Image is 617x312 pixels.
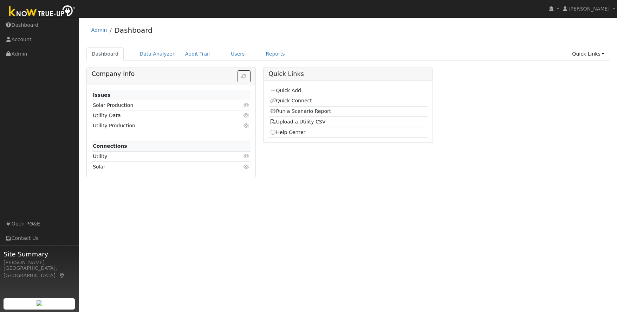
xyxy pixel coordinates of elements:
i: Click to view [243,154,249,159]
i: Click to view [243,123,249,128]
a: Quick Connect [270,98,312,103]
a: Users [226,47,250,61]
a: Map [59,273,65,278]
td: Utility [92,151,225,161]
a: Reports [261,47,290,61]
a: Dashboard [86,47,124,61]
td: Solar Production [92,100,225,110]
a: Data Analyzer [134,47,180,61]
strong: Connections [93,143,127,149]
a: Run a Scenario Report [270,108,331,114]
i: Click to view [243,164,249,169]
h5: Quick Links [268,70,427,78]
span: [PERSON_NAME] [569,6,610,12]
a: Dashboard [114,26,152,34]
h5: Company Info [92,70,251,78]
img: retrieve [37,300,42,306]
div: [PERSON_NAME] [4,259,75,266]
a: Quick Add [270,88,301,93]
td: Utility Production [92,121,225,131]
div: [GEOGRAPHIC_DATA], [GEOGRAPHIC_DATA] [4,265,75,279]
td: Utility Data [92,110,225,121]
td: Solar [92,162,225,172]
i: Click to view [243,103,249,108]
a: Admin [91,27,107,33]
strong: Issues [93,92,110,98]
img: Know True-Up [5,4,79,20]
a: Help Center [270,129,306,135]
i: Click to view [243,113,249,118]
a: Quick Links [567,47,610,61]
a: Upload a Utility CSV [270,119,326,125]
a: Audit Trail [180,47,215,61]
span: Site Summary [4,249,75,259]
